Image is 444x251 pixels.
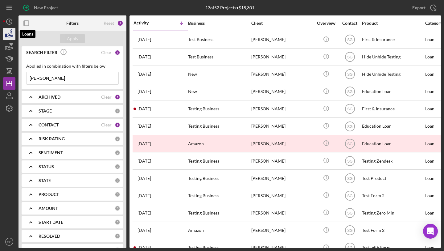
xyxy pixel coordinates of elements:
[138,211,151,215] time: 2021-10-29 17:30
[347,159,352,163] text: SG
[188,49,250,65] div: Test Business
[39,95,60,100] b: ARCHIVED
[362,83,424,100] div: Education Loan
[101,122,112,127] div: Clear
[115,192,120,197] div: 0
[115,94,120,100] div: 1
[251,83,313,100] div: [PERSON_NAME]
[138,141,151,146] time: 2021-11-09 16:32
[251,153,313,169] div: [PERSON_NAME]
[67,34,78,43] div: Apply
[39,164,54,169] b: STATUS
[362,170,424,186] div: Test Product
[101,95,112,100] div: Clear
[251,135,313,152] div: [PERSON_NAME]
[188,222,250,239] div: Amazon
[347,211,352,215] text: SG
[362,118,424,134] div: Education Loan
[39,108,52,113] b: STAGE
[251,49,313,65] div: [PERSON_NAME]
[188,153,250,169] div: Testing Business
[39,234,60,239] b: RESOLVED
[314,21,338,26] div: Overview
[39,178,51,183] b: STATE
[188,83,250,100] div: New
[115,108,120,114] div: 0
[138,176,151,181] time: 2021-11-09 16:22
[188,118,250,134] div: Testing Business
[412,2,425,14] div: Export
[138,54,151,59] time: 2024-07-02 12:00
[251,222,313,239] div: [PERSON_NAME]
[362,205,424,221] div: Testing Zero Min
[362,66,424,83] div: Hide Unhide Testing
[115,206,120,211] div: 0
[134,20,161,25] div: Activity
[347,55,352,59] text: SG
[115,50,120,55] div: 1
[138,37,151,42] time: 2025-05-05 14:04
[115,122,120,128] div: 1
[115,233,120,239] div: 0
[251,170,313,186] div: [PERSON_NAME]
[188,135,250,152] div: Amazon
[251,205,313,221] div: [PERSON_NAME]
[347,176,352,181] text: SG
[251,187,313,204] div: [PERSON_NAME]
[115,136,120,142] div: 0
[362,21,424,26] div: Product
[39,122,59,127] b: CONTACT
[347,246,352,250] text: SG
[115,164,120,169] div: 0
[362,32,424,48] div: First & Insurance
[347,142,352,146] text: SG
[104,21,114,26] div: Reset
[362,153,424,169] div: Testing Zendesk
[347,124,352,129] text: SG
[66,21,79,26] b: Filters
[251,32,313,48] div: [PERSON_NAME]
[251,66,313,83] div: [PERSON_NAME]
[18,2,64,14] button: New Project
[188,170,250,186] div: Testing Business
[362,222,424,239] div: Test Form 2
[347,228,352,233] text: SG
[338,21,361,26] div: Contact
[347,38,352,42] text: SG
[115,178,120,183] div: 0
[205,5,254,10] div: 13 of 52 Projects • $18,301
[26,50,57,55] b: SEARCH FILTER
[251,118,313,134] div: [PERSON_NAME]
[26,64,119,69] div: Applied in combination with filters below
[39,220,63,225] b: START DATE
[7,240,11,244] text: SG
[347,72,352,77] text: SG
[138,89,151,94] time: 2023-09-22 17:49
[406,2,441,14] button: Export
[423,224,438,239] div: Open Intercom Messenger
[362,187,424,204] div: Test Form 2
[138,124,151,129] time: 2021-11-09 16:37
[188,32,250,48] div: Test Business
[138,228,151,233] time: 2021-10-29 17:06
[138,72,151,77] time: 2023-11-27 13:50
[3,236,15,248] button: SG
[188,66,250,83] div: New
[138,193,151,198] time: 2021-11-09 16:16
[188,21,250,26] div: Business
[39,136,65,141] b: RISK RATING
[347,107,352,111] text: SG
[188,205,250,221] div: Testing Business
[101,50,112,55] div: Clear
[138,245,151,250] time: 2021-10-27 12:45
[188,101,250,117] div: Testing Business
[188,187,250,204] div: Testing Business
[138,159,151,164] time: 2021-11-09 16:24
[39,150,63,155] b: SENTIMENT
[251,21,313,26] div: Client
[138,106,151,111] time: 2023-06-28 07:13
[251,101,313,117] div: [PERSON_NAME]
[115,150,120,155] div: 0
[362,101,424,117] div: First & Insurance
[117,20,123,26] div: 3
